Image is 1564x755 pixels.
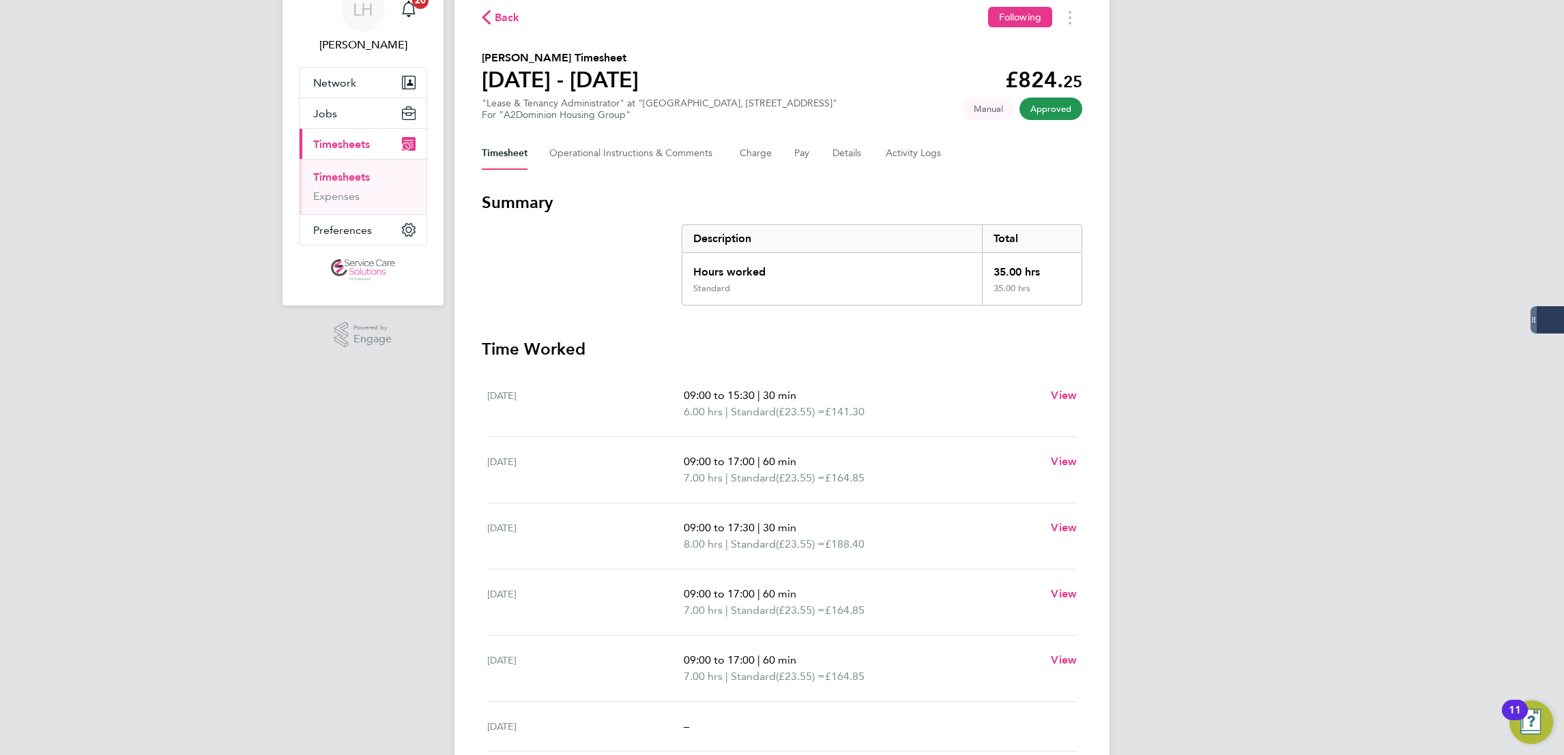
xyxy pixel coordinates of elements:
img: servicecare-logo-retina.png [331,259,395,281]
button: Charge [740,137,772,170]
button: Timesheets Menu [1058,7,1082,28]
span: LH [353,1,373,18]
span: View [1051,389,1077,402]
a: Expenses [313,190,360,203]
span: | [725,537,728,550]
div: Standard [693,283,730,294]
div: Total [982,225,1082,252]
a: Powered byEngage [334,322,392,348]
span: 09:00 to 17:00 [684,587,755,600]
span: This timesheet has been approved. [1019,98,1082,120]
span: Standard [731,602,776,619]
button: Activity Logs [886,137,943,170]
span: Network [313,76,356,89]
span: 30 min [763,389,796,402]
button: Details [832,137,864,170]
div: [DATE] [487,718,684,735]
span: Preferences [313,224,372,237]
span: £164.85 [825,471,865,484]
h3: Summary [482,192,1082,213]
app-decimal: £824. [1005,67,1082,93]
span: £164.85 [825,670,865,683]
h2: [PERSON_NAME] Timesheet [482,50,639,66]
span: View [1051,653,1077,666]
button: Operational Instructions & Comments [549,137,718,170]
span: £164.85 [825,604,865,617]
h3: Time Worked [482,338,1082,360]
div: Description [682,225,982,252]
span: (£23.55) = [776,405,825,418]
div: 35.00 hrs [982,253,1082,283]
a: View [1051,652,1077,668]
h1: [DATE] - [DATE] [482,66,639,93]
span: This timesheet was manually created. [963,98,1014,120]
span: Jobs [313,107,337,120]
span: (£23.55) = [776,471,825,484]
div: [DATE] [487,454,684,486]
div: [DATE] [487,652,684,685]
span: £141.30 [825,405,865,418]
span: Following [999,11,1041,23]
span: 7.00 hrs [684,471,723,484]
a: View [1051,454,1077,470]
span: (£23.55) = [776,604,825,617]
span: | [757,521,760,534]
span: Standard [731,668,776,685]
span: | [757,587,760,600]
a: View [1051,387,1077,404]
span: View [1051,455,1077,468]
button: Preferences [300,215,426,245]
span: Engage [353,334,392,345]
button: Network [300,68,426,98]
span: | [725,670,728,683]
div: 11 [1509,710,1521,728]
div: "Lease & Tenancy Administrator" at "[GEOGRAPHIC_DATA], [STREET_ADDRESS]" [482,98,837,121]
span: | [757,653,760,666]
span: 09:00 to 17:30 [684,521,755,534]
span: – [684,720,689,732]
button: Following [988,7,1052,27]
button: Back [482,9,520,26]
span: Powered by [353,322,392,334]
span: Standard [731,404,776,420]
span: Back [495,10,520,26]
div: Hours worked [682,253,982,283]
div: For "A2Dominion Housing Group" [482,109,837,121]
span: Standard [731,470,776,486]
span: 09:00 to 15:30 [684,389,755,402]
span: 09:00 to 17:00 [684,455,755,468]
span: | [757,389,760,402]
span: (£23.55) = [776,670,825,683]
button: Timesheet [482,137,527,170]
div: [DATE] [487,387,684,420]
span: 60 min [763,587,796,600]
div: [DATE] [487,586,684,619]
a: View [1051,520,1077,536]
span: 7.00 hrs [684,604,723,617]
span: View [1051,587,1077,600]
a: View [1051,586,1077,602]
span: 8.00 hrs [684,537,723,550]
span: View [1051,521,1077,534]
button: Open Resource Center, 11 new notifications [1509,700,1553,744]
a: Go to home page [299,259,427,281]
a: Timesheets [313,171,370,183]
span: (£23.55) = [776,537,825,550]
button: Timesheets [300,129,426,159]
span: | [725,471,728,484]
span: | [725,405,728,418]
span: 6.00 hrs [684,405,723,418]
span: Lewis Hodson [299,37,427,53]
span: 25 [1063,72,1082,91]
span: 7.00 hrs [684,670,723,683]
button: Pay [794,137,811,170]
span: £188.40 [825,537,865,550]
span: Standard [731,536,776,552]
button: Jobs [300,98,426,128]
div: 35.00 hrs [982,283,1082,305]
div: Summary [682,224,1082,306]
span: | [757,455,760,468]
div: [DATE] [487,520,684,552]
span: 09:00 to 17:00 [684,653,755,666]
span: | [725,604,728,617]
